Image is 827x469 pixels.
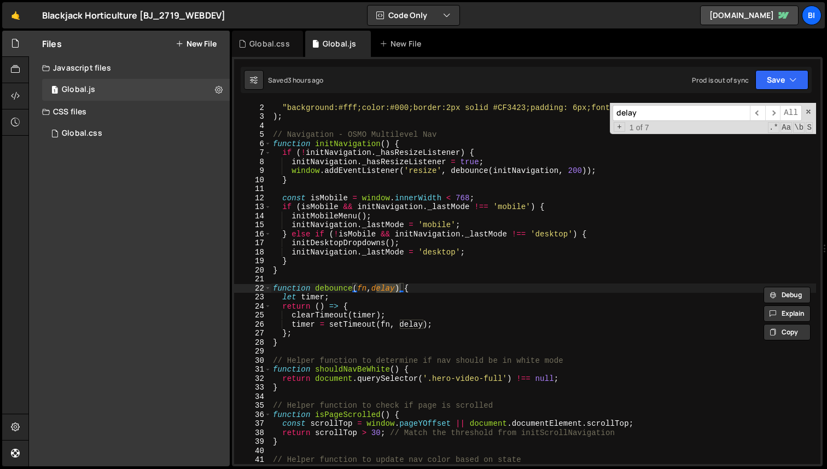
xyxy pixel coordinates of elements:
div: 2 [234,103,271,113]
div: 9 [234,166,271,176]
div: 38 [234,429,271,438]
div: 16258/43966.css [42,123,230,144]
button: Code Only [368,5,459,25]
div: 41 [234,455,271,465]
div: Global.js [62,85,95,95]
button: New File [176,39,217,48]
div: 34 [234,392,271,402]
div: Global.js [323,38,356,49]
div: 18 [234,248,271,257]
div: 19 [234,257,271,266]
div: 40 [234,447,271,456]
div: 15 [234,221,271,230]
button: Debug [764,287,811,303]
div: 21 [234,275,271,284]
div: 10 [234,176,271,185]
span: Toggle Replace mode [614,122,625,132]
div: 5 [234,130,271,140]
button: Copy [764,324,811,340]
span: 1 [51,86,58,95]
div: 27 [234,329,271,338]
a: Bi [802,5,822,25]
div: 12 [234,194,271,203]
div: 8 [234,158,271,167]
span: Search In Selection [806,122,813,133]
div: 24 [234,302,271,311]
div: 36 [234,410,271,420]
div: Global.css [249,38,290,49]
div: CSS files [29,101,230,123]
div: 25 [234,311,271,320]
span: RegExp Search [768,122,779,133]
div: New File [380,38,426,49]
div: 39 [234,437,271,447]
div: 11 [234,184,271,194]
div: Global.css [62,129,102,138]
div: 4 [234,121,271,131]
button: Explain [764,305,811,322]
div: 13 [234,202,271,212]
div: 26 [234,320,271,329]
div: 16 [234,230,271,239]
div: Prod is out of sync [692,76,749,85]
div: 20 [234,266,271,275]
a: 🤙 [2,2,29,28]
div: 17 [234,239,271,248]
div: 28 [234,338,271,348]
input: Search for [613,105,750,121]
div: 7 [234,148,271,158]
span: Alt-Enter [780,105,802,121]
div: 33 [234,383,271,392]
span: ​ [750,105,765,121]
div: Blackjack Horticulture [BJ_2719_WEBDEV] [42,9,225,22]
div: 30 [234,356,271,366]
h2: Files [42,38,62,50]
div: 32 [234,374,271,384]
div: 14 [234,212,271,221]
div: 31 [234,365,271,374]
div: 29 [234,347,271,356]
button: Save [755,70,808,90]
div: 3 [234,112,271,121]
div: 22 [234,284,271,293]
div: Saved [268,76,324,85]
span: CaseSensitive Search [781,122,792,133]
div: Javascript files [29,57,230,79]
div: 3 hours ago [288,76,324,85]
span: Whole Word Search [793,122,805,133]
div: 35 [234,401,271,410]
div: 23 [234,293,271,302]
span: ​ [765,105,781,121]
div: 16258/43868.js [42,79,230,101]
div: 37 [234,419,271,429]
span: 1 of 7 [625,123,654,132]
a: [DOMAIN_NAME] [700,5,799,25]
div: 6 [234,140,271,149]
